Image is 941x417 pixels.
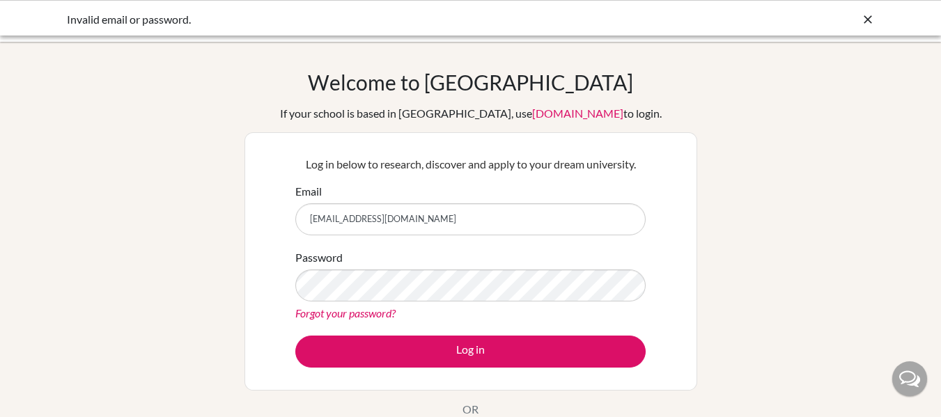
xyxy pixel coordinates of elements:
a: Forgot your password? [295,306,396,320]
a: [DOMAIN_NAME] [532,107,623,120]
p: Log in below to research, discover and apply to your dream university. [295,156,646,173]
button: Log in [295,336,646,368]
div: If your school is based in [GEOGRAPHIC_DATA], use to login. [280,105,662,122]
label: Password [295,249,343,266]
h1: Welcome to [GEOGRAPHIC_DATA] [308,70,633,95]
div: Invalid email or password. [67,11,666,28]
label: Email [295,183,322,200]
